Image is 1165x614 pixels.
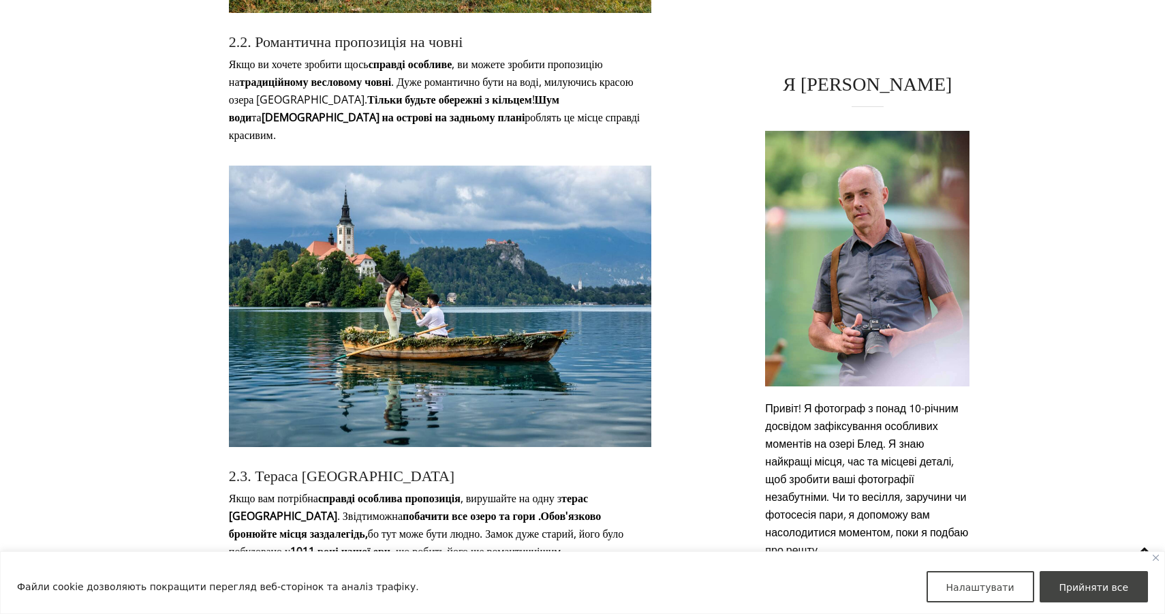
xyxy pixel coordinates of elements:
font: Якщо ви хочете зробити щось [229,57,369,72]
img: Закрити [1153,555,1159,561]
font: ! [532,92,535,107]
font: Налаштувати [946,582,1014,593]
font: традиційному весловому човні [240,74,392,89]
font: роблять це місце справді красивим. [229,110,640,142]
font: побачити все озеро та гори . [403,508,541,523]
font: , вирушайте на одну з [461,491,561,506]
button: Налаштувати [927,571,1034,602]
font: Привіт! Я фотограф з понад 10-річним досвідом зафіксування особливих моментів на озері Блед. Я зн... [765,401,968,557]
font: Я [PERSON_NAME] [783,74,952,95]
font: Прийняти все [1059,582,1128,593]
font: можна [373,508,403,523]
font: терас [GEOGRAPHIC_DATA] [229,491,588,523]
font: . Дуже романтично бути на воді, милуючись красою озера [GEOGRAPHIC_DATA]. [229,74,634,107]
font: Тільки будьте обережні з кільцем [367,92,531,107]
button: Прийняти все [1040,571,1148,602]
font: справді особливе [369,57,452,72]
img: Посеред озера Блед, оточеного спокійними водами, на тлі культової церкви та пишних зелених пагорб... [229,166,651,447]
font: Файли cookie дозволяють покращити перегляд веб-сторінок та аналіз трафіку. [17,581,419,592]
font: Шум води [229,92,559,125]
font: , що робить його ще романтичнішим. [390,544,563,559]
font: бо тут може бути людно. Замок дуже старий, його було побудовано у [229,526,623,559]
font: та [251,110,261,125]
font: Якщо вам потрібна [229,491,318,506]
font: , ви можете зробити пропозицію на [229,57,603,89]
font: 1011 році нашої ери [290,544,390,559]
font: 2.3. Тераса [GEOGRAPHIC_DATA] [229,467,454,485]
font: справді особлива пропозиція [318,491,461,506]
font: 2.2. Романтична пропозиція на човні [229,33,463,50]
font: Обов'язково бронюйте місця заздалегідь, [229,508,601,541]
font: . Звідти [337,508,373,523]
font: [DEMOGRAPHIC_DATA] на острові на задньому плані [262,110,525,125]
